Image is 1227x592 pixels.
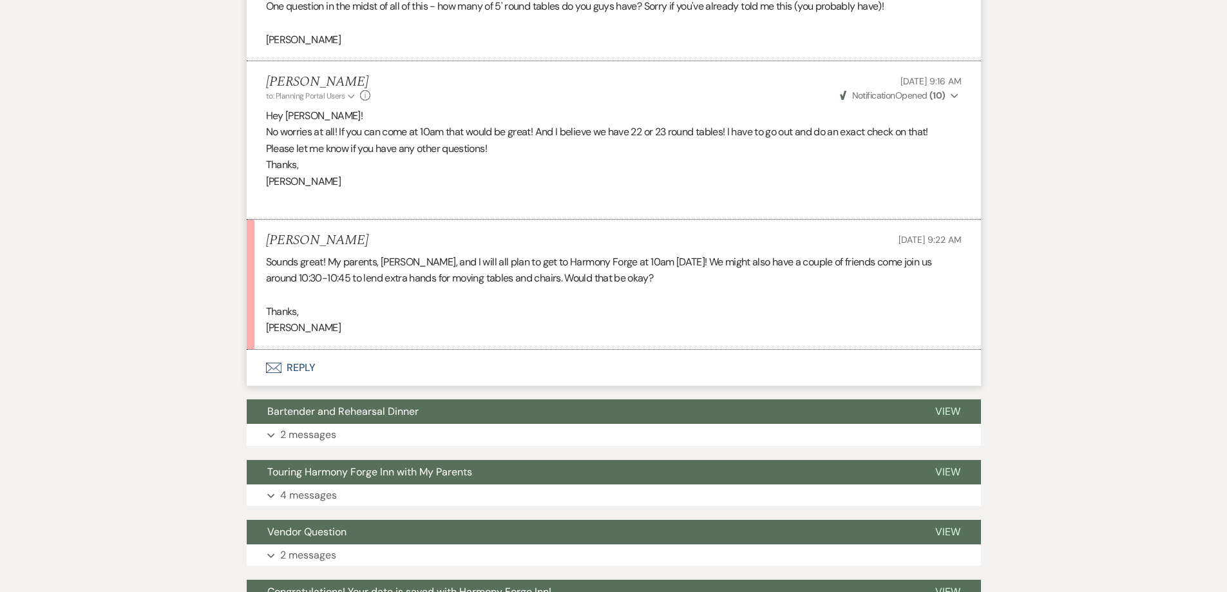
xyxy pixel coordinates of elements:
[852,90,895,101] span: Notification
[266,90,357,102] button: to: Planning Portal Users
[247,544,981,566] button: 2 messages
[266,233,368,249] h5: [PERSON_NAME]
[266,254,962,287] p: Sounds great! My parents, [PERSON_NAME], and I will all plan to get to Harmony Forge at 10am [DAT...
[266,108,962,124] p: Hey [PERSON_NAME]!
[266,124,962,140] p: No worries at all! If you can come at 10am that would be great! And I believe we have 22 or 23 ro...
[915,520,981,544] button: View
[247,520,915,544] button: Vendor Question
[915,460,981,484] button: View
[935,525,960,539] span: View
[247,424,981,446] button: 2 messages
[266,303,962,320] p: Thanks,
[266,320,962,336] p: [PERSON_NAME]
[266,91,345,101] span: to: Planning Portal Users
[266,173,962,190] p: [PERSON_NAME]
[915,399,981,424] button: View
[838,89,961,102] button: NotificationOpened (10)
[266,74,371,90] h5: [PERSON_NAME]
[247,460,915,484] button: Touring Harmony Forge Inn with My Parents
[280,547,336,564] p: 2 messages
[899,234,961,245] span: [DATE] 9:22 AM
[247,350,981,386] button: Reply
[266,157,962,173] p: Thanks,
[247,484,981,506] button: 4 messages
[280,487,337,504] p: 4 messages
[900,75,961,87] span: [DATE] 9:16 AM
[280,426,336,443] p: 2 messages
[266,32,962,48] p: [PERSON_NAME]
[935,405,960,418] span: View
[267,525,347,539] span: Vendor Question
[840,90,946,101] span: Opened
[929,90,946,101] strong: ( 10 )
[266,140,962,157] p: Please let me know if you have any other questions!
[935,465,960,479] span: View
[267,465,472,479] span: Touring Harmony Forge Inn with My Parents
[247,399,915,424] button: Bartender and Rehearsal Dinner
[267,405,419,418] span: Bartender and Rehearsal Dinner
